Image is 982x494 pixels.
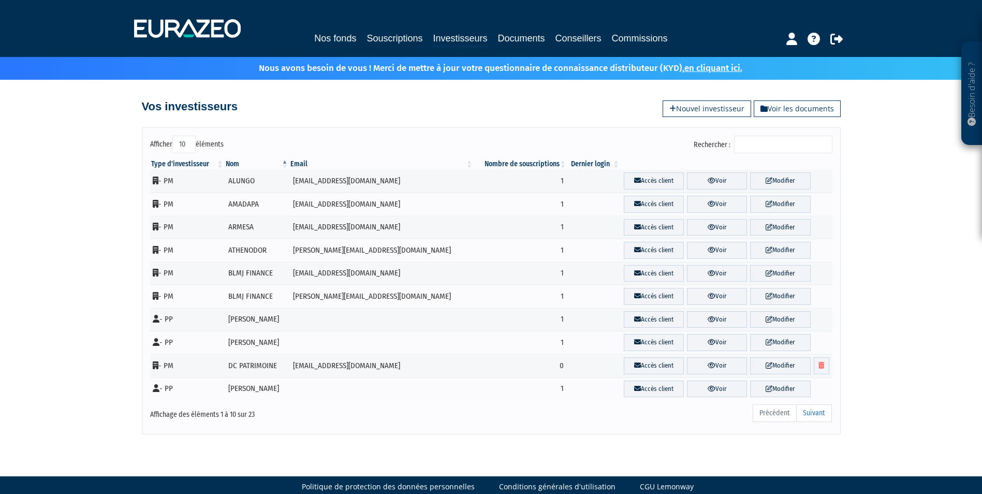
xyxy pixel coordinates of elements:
[302,482,475,492] a: Politique de protection des données personnelles
[796,404,832,422] a: Suivant
[225,193,289,216] td: AMADAPA
[624,357,684,374] a: Accès client
[624,334,684,351] a: Accès client
[687,381,747,398] a: Voir
[289,193,474,216] td: [EMAIL_ADDRESS][DOMAIN_NAME]
[663,100,751,117] a: Nouvel investisseur
[474,193,567,216] td: 1
[687,265,747,282] a: Voir
[555,31,602,46] a: Conseillers
[624,219,684,236] a: Accès client
[640,482,694,492] a: CGU Lemonway
[150,403,426,420] div: Affichage des éléments 1 à 10 sur 23
[289,285,474,308] td: [PERSON_NAME][EMAIL_ADDRESS][DOMAIN_NAME]
[499,482,615,492] a: Conditions générales d'utilisation
[750,357,810,374] a: Modifier
[687,334,747,351] a: Voir
[150,308,225,331] td: - PP
[150,159,225,169] th: Type d'investisseur : activer pour trier la colonne par ordre croissant
[225,377,289,401] td: [PERSON_NAME]
[474,331,567,354] td: 1
[687,172,747,190] a: Voir
[624,311,684,328] a: Accès client
[567,159,621,169] th: Dernier login : activer pour trier la colonne par ordre croissant
[734,136,832,153] input: Rechercher :
[694,136,832,153] label: Rechercher :
[687,242,747,259] a: Voir
[225,169,289,193] td: ALUNGO
[289,169,474,193] td: [EMAIL_ADDRESS][DOMAIN_NAME]
[750,381,810,398] a: Modifier
[225,262,289,285] td: BLMJ FINANCE
[621,159,832,169] th: &nbsp;
[474,262,567,285] td: 1
[150,377,225,401] td: - PP
[142,100,238,113] h4: Vos investisseurs
[289,216,474,239] td: [EMAIL_ADDRESS][DOMAIN_NAME]
[474,377,567,401] td: 1
[754,100,841,117] a: Voir les documents
[134,19,241,38] img: 1732889491-logotype_eurazeo_blanc_rvb.png
[687,219,747,236] a: Voir
[150,216,225,239] td: - PM
[150,136,224,153] label: Afficher éléments
[612,31,668,46] a: Commissions
[624,381,684,398] a: Accès client
[289,159,474,169] th: Email : activer pour trier la colonne par ordre croissant
[687,357,747,374] a: Voir
[229,60,742,75] p: Nous avons besoin de vous ! Merci de mettre à jour votre questionnaire de connaissance distribute...
[750,172,810,190] a: Modifier
[172,136,196,153] select: Afficheréléments
[225,285,289,308] td: BLMJ FINANCE
[314,31,356,46] a: Nos fonds
[433,31,487,47] a: Investisseurs
[750,242,810,259] a: Modifier
[474,308,567,331] td: 1
[624,288,684,305] a: Accès client
[474,169,567,193] td: 1
[474,216,567,239] td: 1
[150,193,225,216] td: - PM
[750,288,810,305] a: Modifier
[624,242,684,259] a: Accès client
[225,308,289,331] td: [PERSON_NAME]
[474,354,567,377] td: 0
[966,47,978,140] p: Besoin d'aide ?
[814,357,829,374] a: Supprimer
[750,334,810,351] a: Modifier
[150,262,225,285] td: - PM
[150,285,225,308] td: - PM
[150,239,225,262] td: - PM
[750,265,810,282] a: Modifier
[150,331,225,354] td: - PP
[225,331,289,354] td: [PERSON_NAME]
[289,354,474,377] td: [EMAIL_ADDRESS][DOMAIN_NAME]
[474,239,567,262] td: 1
[225,239,289,262] td: ATHENODOR
[474,285,567,308] td: 1
[687,311,747,328] a: Voir
[750,219,810,236] a: Modifier
[474,159,567,169] th: Nombre de souscriptions : activer pour trier la colonne par ordre croissant
[150,354,225,377] td: - PM
[289,239,474,262] td: [PERSON_NAME][EMAIL_ADDRESS][DOMAIN_NAME]
[624,172,684,190] a: Accès client
[225,159,289,169] th: Nom : activer pour trier la colonne par ordre d&eacute;croissant
[150,169,225,193] td: - PM
[624,196,684,213] a: Accès client
[750,311,810,328] a: Modifier
[225,216,289,239] td: ARMESA
[289,262,474,285] td: [EMAIL_ADDRESS][DOMAIN_NAME]
[367,31,422,46] a: Souscriptions
[225,354,289,377] td: DC PATRIMOINE
[687,196,747,213] a: Voir
[687,288,747,305] a: Voir
[750,196,810,213] a: Modifier
[498,31,545,46] a: Documents
[624,265,684,282] a: Accès client
[684,63,742,74] a: en cliquant ici.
